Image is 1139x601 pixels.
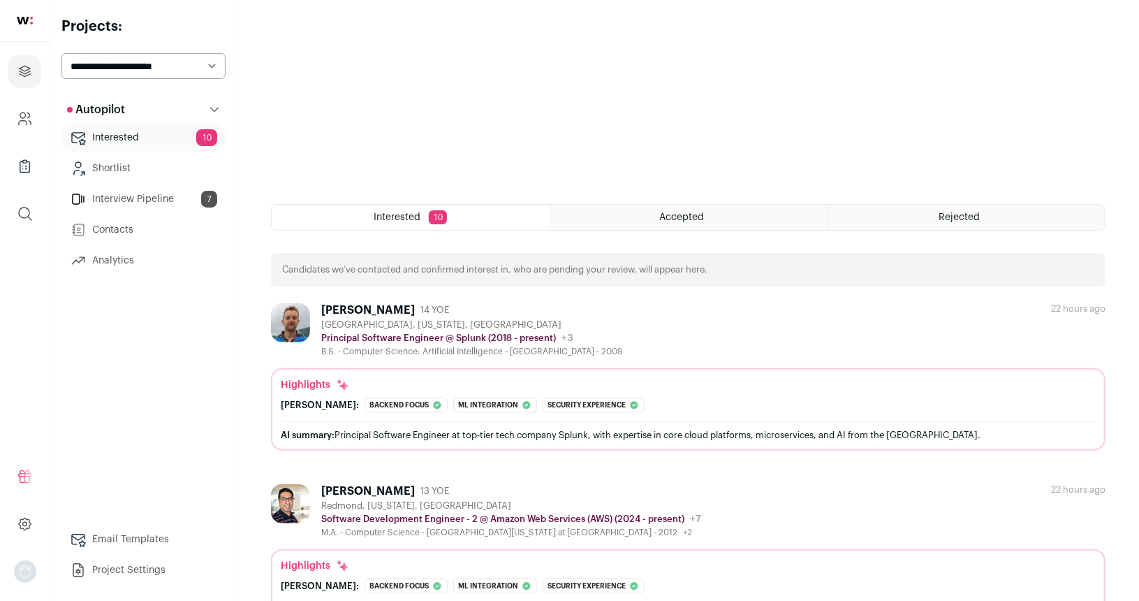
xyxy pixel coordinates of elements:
[321,484,415,498] div: [PERSON_NAME]
[321,514,684,525] p: Software Development Engineer - 2 @ Amazon Web Services (AWS) (2024 - present)
[683,528,692,537] span: +2
[8,102,41,136] a: Company and ATS Settings
[61,185,226,213] a: Interview Pipeline7
[281,559,350,573] div: Highlights
[429,210,447,224] span: 10
[61,17,226,36] h2: Projects:
[196,129,217,146] span: 10
[271,484,310,523] img: 5e377c8557b24536ab6e6396712ffcb1862bfdc6114d00bb85aac7fd99c30971.jpg
[8,55,41,88] a: Projects
[14,560,36,583] button: Open dropdown
[321,303,415,317] div: [PERSON_NAME]
[365,579,448,594] div: Backend focus
[374,212,420,222] span: Interested
[61,154,226,182] a: Shortlist
[420,305,449,316] span: 14 YOE
[61,96,226,124] button: Autopilot
[61,124,226,152] a: Interested10
[201,191,217,208] span: 7
[14,560,36,583] img: nopic.png
[281,378,350,392] div: Highlights
[271,303,1105,451] a: [PERSON_NAME] 14 YOE [GEOGRAPHIC_DATA], [US_STATE], [GEOGRAPHIC_DATA] Principal Software Engineer...
[550,205,828,230] a: Accepted
[61,556,226,584] a: Project Settings
[321,333,556,344] p: Principal Software Engineer @ Splunk (2018 - present)
[271,303,310,342] img: 203738b9f352df736a92a75cecdccd15678ff15c97abed2cb038a292cfb081a3.jpg
[17,17,33,24] img: wellfound-shorthand-0d5821cbd27db2630d0214b213865d53afaa358527fdda9d0ea32b1df1b89c2c.svg
[321,500,701,512] div: Redmond, [US_STATE], [GEOGRAPHIC_DATA]
[321,346,622,357] div: B.S. - Computer Science: Artificial Intelligence - [GEOGRAPHIC_DATA] - 2008
[828,205,1105,230] a: Rejected
[281,430,335,440] span: AI summary:
[321,527,701,538] div: M.A. - Computer Science - [GEOGRAPHIC_DATA][US_STATE] at [GEOGRAPHIC_DATA] - 2012
[281,581,359,592] div: [PERSON_NAME]:
[281,428,1096,442] div: Principal Software Engineer at top-tier tech company Splunk, with expertise in core cloud platfor...
[281,400,359,411] div: [PERSON_NAME]:
[543,398,645,413] div: Security experience
[453,579,537,594] div: Ml integration
[453,398,537,413] div: Ml integration
[321,319,622,331] div: [GEOGRAPHIC_DATA], [US_STATE], [GEOGRAPHIC_DATA]
[561,333,573,343] span: +3
[61,526,226,553] a: Email Templates
[61,216,226,244] a: Contacts
[282,264,707,275] p: Candidates we’ve contacted and confirmed interest in, who are pending your review, will appear here.
[939,212,980,222] span: Rejected
[659,212,704,222] span: Accepted
[543,579,645,594] div: Security experience
[8,150,41,183] a: Company Lists
[365,398,448,413] div: Backend focus
[61,247,226,275] a: Analytics
[420,486,449,497] span: 13 YOE
[1051,484,1105,495] div: 22 hours ago
[67,101,125,118] p: Autopilot
[1051,303,1105,314] div: 22 hours ago
[690,514,701,524] span: +7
